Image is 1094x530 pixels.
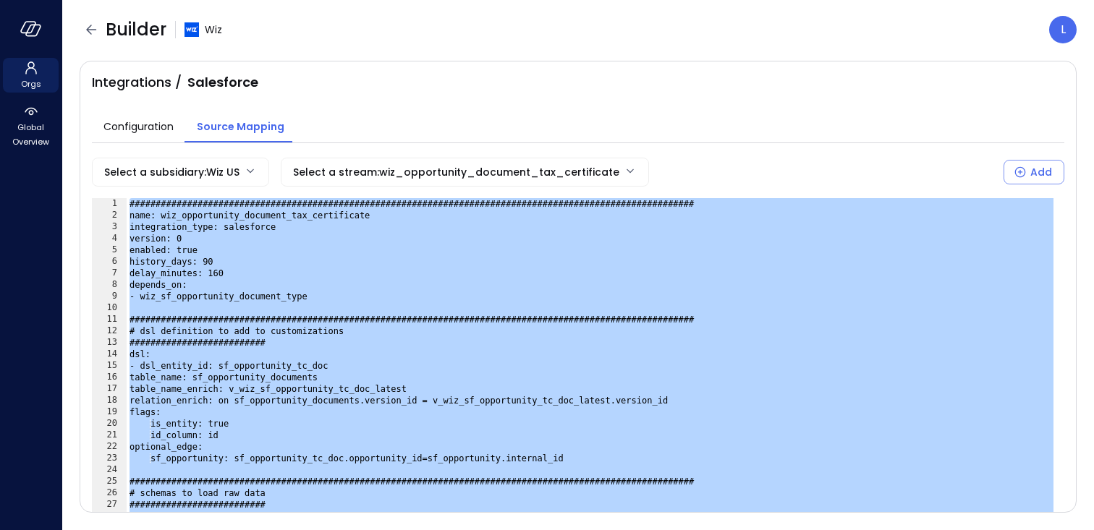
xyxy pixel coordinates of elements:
span: Global Overview [9,120,53,149]
div: 4 [92,233,127,244]
div: 25 [92,476,127,487]
div: Global Overview [3,101,59,150]
div: 20 [92,418,127,429]
div: 26 [92,487,127,499]
span: Integrations / [92,73,182,92]
span: Configuration [103,119,174,134]
span: Orgs [21,77,41,91]
img: cfcvbyzhwvtbhao628kj [185,22,199,37]
div: 21 [92,429,127,441]
div: 9 [92,291,127,302]
div: 5 [92,244,127,256]
div: Select a stream : wiz_opportunity_document_tax_certificate [293,158,619,186]
div: 10 [92,302,127,314]
div: 19 [92,406,127,418]
div: 24 [92,464,127,476]
div: Add [1030,163,1052,181]
div: 18 [92,395,127,406]
div: 13 [92,337,127,349]
div: Orgs [3,58,59,93]
div: 11 [92,314,127,325]
div: Select a Subsidiary to add a new Stream [1004,158,1064,187]
button: Add [1004,160,1064,184]
div: 1 [92,198,127,210]
div: Lee [1049,16,1077,43]
div: 2 [92,210,127,221]
div: 7 [92,268,127,279]
div: 14 [92,349,127,360]
span: Source Mapping [197,119,284,134]
div: 27 [92,499,127,510]
p: L [1061,21,1066,38]
div: 16 [92,372,127,383]
span: Wiz [205,22,222,38]
div: 22 [92,441,127,453]
div: 15 [92,360,127,372]
div: 3 [92,221,127,233]
div: Select a subsidiary : Wiz US [104,158,239,186]
div: 12 [92,325,127,337]
span: Builder [106,18,166,41]
div: 28 [92,510,127,522]
div: 8 [92,279,127,291]
div: 23 [92,453,127,464]
div: 17 [92,383,127,395]
div: 6 [92,256,127,268]
span: Salesforce [187,73,258,92]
